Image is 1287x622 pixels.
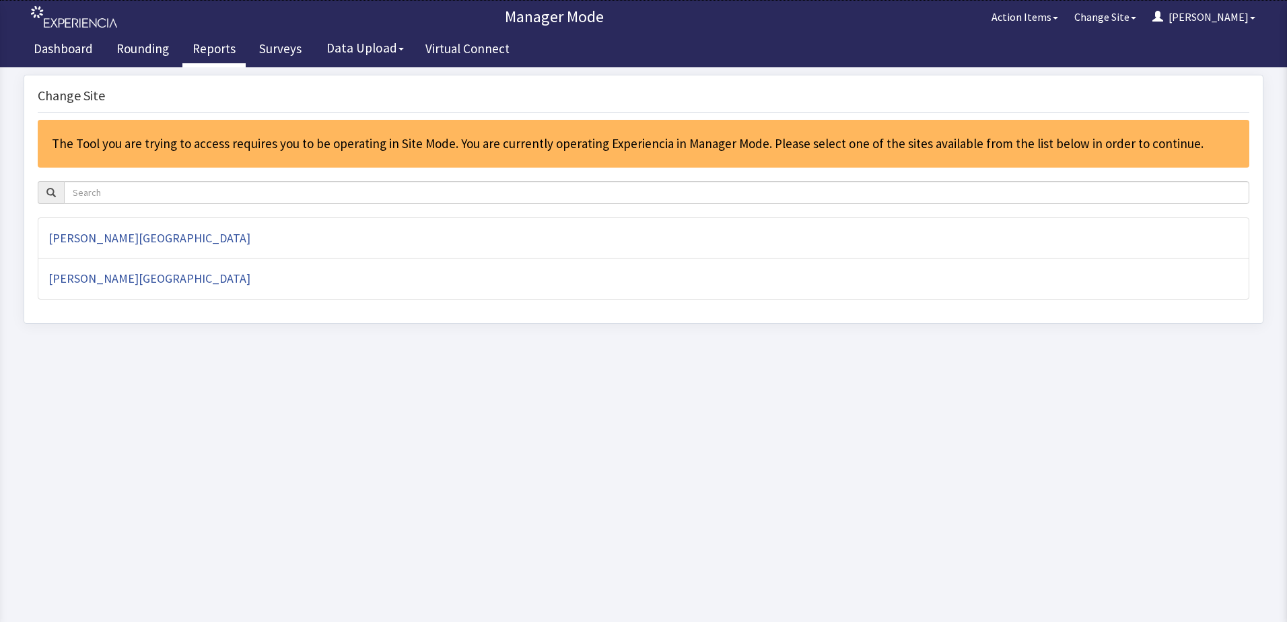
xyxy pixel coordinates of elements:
[249,34,312,67] a: Surveys
[38,191,1249,232] a: [PERSON_NAME][GEOGRAPHIC_DATA]
[1144,3,1263,30] button: [PERSON_NAME]
[983,3,1066,30] button: Action Items
[24,34,103,67] a: Dashboard
[38,53,1249,100] div: The Tool you are trying to access requires you to be operating in Site Mode. You are currently op...
[38,18,1249,46] div: Change Site
[125,6,983,28] p: Manager Mode
[48,164,1239,178] h4: [PERSON_NAME][GEOGRAPHIC_DATA]
[31,6,117,28] img: experiencia_logo.png
[318,36,412,61] button: Data Upload
[1066,3,1144,30] button: Change Site
[106,34,179,67] a: Rounding
[415,34,520,67] a: Virtual Connect
[38,150,1249,192] a: [PERSON_NAME][GEOGRAPHIC_DATA]
[182,34,246,67] a: Reports
[64,114,1249,137] input: Search
[48,205,1239,218] h4: [PERSON_NAME][GEOGRAPHIC_DATA]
